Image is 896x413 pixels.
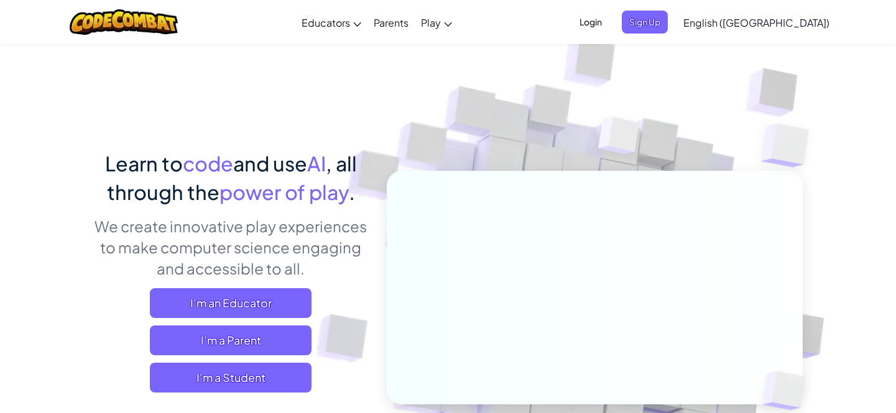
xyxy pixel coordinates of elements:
span: and use [233,151,307,176]
a: Educators [295,6,367,39]
a: Play [415,6,458,39]
img: Overlap cubes [575,93,664,185]
span: power of play [219,179,349,204]
span: Play [421,16,441,29]
a: I'm a Parent [150,325,312,355]
img: CodeCombat logo [70,9,178,35]
button: I'm a Student [150,363,312,393]
a: English ([GEOGRAPHIC_DATA]) [677,6,836,39]
span: Learn to [105,151,183,176]
img: Overlap cubes [736,93,844,198]
button: Login [572,11,609,34]
button: Sign Up [622,11,668,34]
span: English ([GEOGRAPHIC_DATA]) [683,16,829,29]
a: I'm an Educator [150,288,312,318]
a: Parents [367,6,415,39]
span: . [349,179,355,204]
span: code [183,151,233,176]
p: We create innovative play experiences to make computer science engaging and accessible to all. [94,216,368,279]
span: Educators [302,16,350,29]
span: AI [307,151,326,176]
